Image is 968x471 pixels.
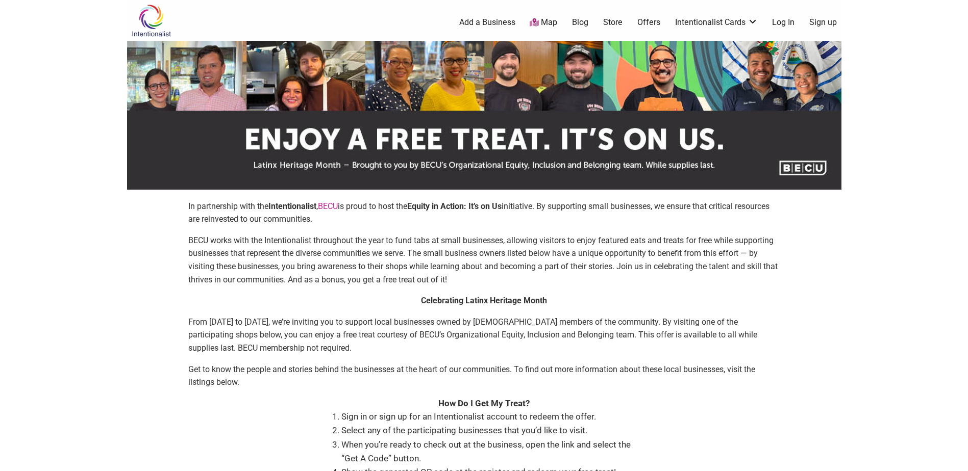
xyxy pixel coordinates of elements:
a: BECU [318,201,338,211]
img: Intentionalist [127,4,176,37]
a: Add a Business [459,17,515,28]
a: Sign up [809,17,837,28]
a: Intentionalist Cards [675,17,758,28]
li: Select any of the participating businesses that you’d like to visit. [341,424,637,437]
a: Store [603,17,623,28]
a: Blog [572,17,588,28]
li: Sign in or sign up for an Intentionalist account to redeem the offer. [341,410,637,424]
p: Get to know the people and stories behind the businesses at the heart of our communities. To find... [188,363,780,389]
p: BECU works with the Intentionalist throughout the year to fund tabs at small businesses, allowing... [188,234,780,286]
a: Offers [637,17,660,28]
strong: Equity in Action: It’s on Us [407,201,502,211]
strong: How Do I Get My Treat? [438,398,530,408]
strong: Celebrating Latinx Heritage Month [421,296,547,305]
a: Map [530,17,557,29]
img: sponsor logo [127,41,841,190]
strong: Intentionalist [268,201,316,211]
a: Log In [772,17,795,28]
li: When you’re ready to check out at the business, open the link and select the “Get A Code” button. [341,438,637,465]
p: From [DATE] to [DATE], we’re inviting you to support local businesses owned by [DEMOGRAPHIC_DATA]... [188,316,780,355]
p: In partnership with the , is proud to host the initiative. By supporting small businesses, we ens... [188,200,780,226]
